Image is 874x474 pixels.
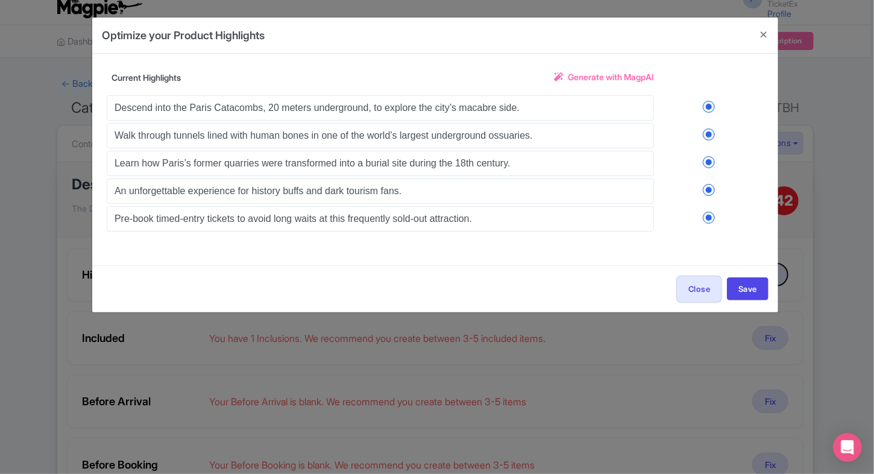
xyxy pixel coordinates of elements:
[112,72,181,83] span: Current Highlights
[554,71,654,93] a: Generate with MagpAI
[568,71,654,83] span: Generate with MagpAI
[676,276,722,303] button: Close
[833,433,862,462] div: Open Intercom Messenger
[727,277,769,300] button: Save
[749,17,778,52] button: Close
[102,27,265,43] h4: Optimize your Product Highlights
